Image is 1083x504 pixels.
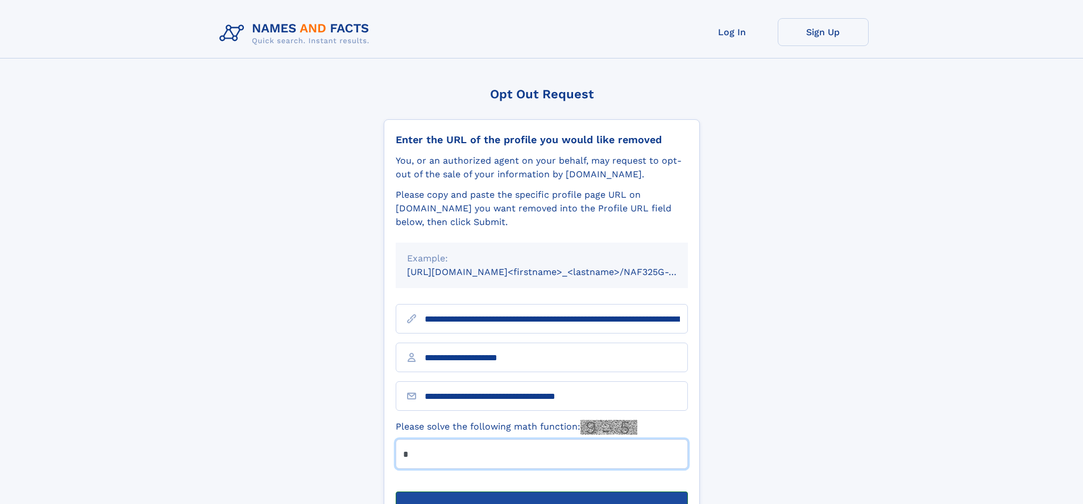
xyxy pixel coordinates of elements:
[778,18,869,46] a: Sign Up
[687,18,778,46] a: Log In
[396,420,637,435] label: Please solve the following math function:
[215,18,379,49] img: Logo Names and Facts
[407,266,709,277] small: [URL][DOMAIN_NAME]<firstname>_<lastname>/NAF325G-xxxxxxxx
[407,252,677,265] div: Example:
[384,87,700,101] div: Opt Out Request
[396,134,688,146] div: Enter the URL of the profile you would like removed
[396,188,688,229] div: Please copy and paste the specific profile page URL on [DOMAIN_NAME] you want removed into the Pr...
[396,154,688,181] div: You, or an authorized agent on your behalf, may request to opt-out of the sale of your informatio...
